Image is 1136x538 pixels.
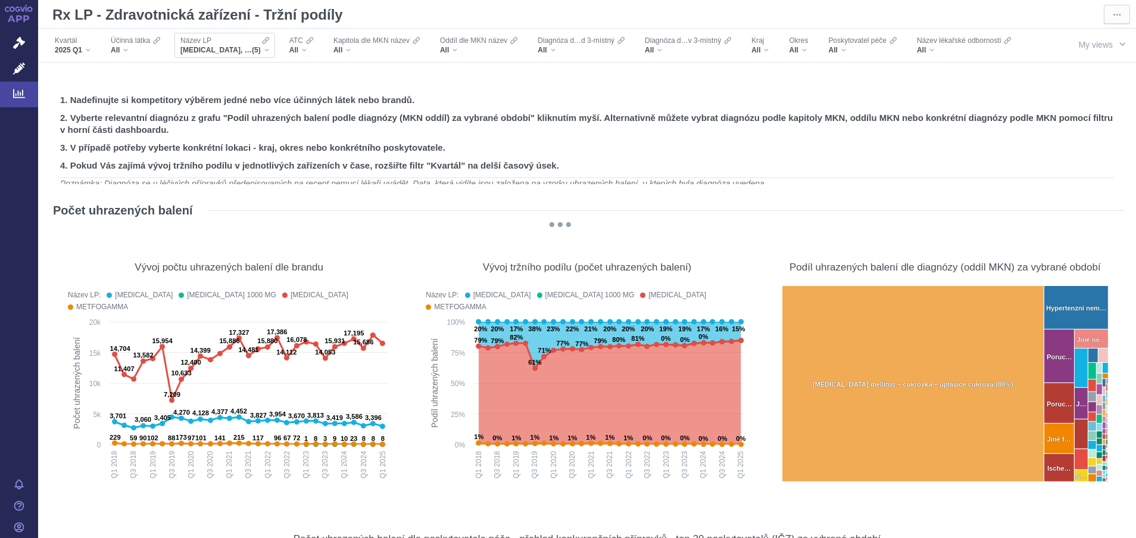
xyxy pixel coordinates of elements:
span: [MEDICAL_DATA], [MEDICAL_DATA] 1000 MG, [MEDICAL_DATA], METFOGAMMA, METFOGAMMA 500 [180,45,252,55]
text: 229 [110,434,121,441]
text: 14,112 [277,349,297,356]
text: 19% [660,325,673,332]
span: All [538,45,547,55]
text: 90 [139,434,146,441]
div: [MEDICAL_DATA] 1000 MG [545,289,635,301]
button: METFOGAMMA [68,301,128,313]
text: 10 [341,435,348,442]
text: 100% [447,318,466,326]
div: Název LP: [68,289,101,301]
h2: Počet uhrazených balení [53,203,193,218]
div: Diagnóza d…d 3-místnýAll [532,33,631,58]
span: ⋯ [1113,9,1121,21]
span: Poskytovatel péče [829,36,887,45]
text: J… [1076,400,1086,408]
text: [MEDICAL_DATA] mellitus – cukrovka – úplavice cukrová (80%) [812,381,1013,388]
div: OkresAll [783,33,814,58]
text: 3,827 [250,412,267,419]
text: 77% [557,340,570,347]
text: 3,586 [346,413,363,420]
text: 4,128 [192,409,209,416]
text: 67 [283,434,291,441]
span: Diagnóza d…v 3-místný [645,36,721,45]
div: Účinná látkaAll [105,33,166,58]
div: More actions [745,235,766,256]
text: 3,396 [365,414,382,421]
div: Oddíl dle MKN názevAll [434,33,523,58]
div: [MEDICAL_DATA] [291,289,348,301]
text: Jiné ne… [1076,336,1106,343]
button: [MEDICAL_DATA] 1000 MG [537,289,635,301]
text: 0% [681,434,690,441]
text: 8 [381,435,385,442]
text: 14,399 [191,347,211,354]
text: 79% [594,337,607,344]
div: Kapitola dle MKN názevAll [327,33,426,58]
div: Poskytovatel péčeAll [823,33,903,58]
div: ATCAll [283,33,319,58]
text: 17% [510,325,523,332]
text: 23% [547,325,560,332]
div: [MEDICAL_DATA] [115,289,173,301]
div: Podíl uhrazených balení dle diagnózy (oddíl MKN) za vybrané období [789,261,1101,273]
text: 0 [96,441,101,449]
span: (5) [252,45,261,55]
text: 20% [491,325,504,332]
text: 14,704 [110,345,131,352]
text: Poruc… [1047,353,1072,360]
text: 80% [613,336,626,343]
div: METFOGAMMA [76,301,128,313]
text: 20% [604,325,617,332]
div: [MEDICAL_DATA] [473,289,531,301]
span: All [917,45,926,55]
text: 173 [176,434,187,441]
text: Podíl uhrazených balení [430,338,439,428]
text: 1% [475,433,484,440]
text: 1 [304,435,308,442]
text: 117 [252,434,264,441]
text: 16,078 [287,336,307,343]
text: 21% [585,325,598,332]
text: 3 [323,435,327,442]
text: 4,452 [230,408,247,415]
span: Oddíl dle MKN název [440,36,507,45]
span: Kapitola dle MKN název [333,36,410,45]
text: 215 [233,434,245,441]
text: 4,270 [173,409,190,416]
button: [MEDICAL_DATA] [465,289,531,301]
text: 1% [550,434,559,441]
h2: 2. Vyberte relevantní diagnózu z grafu "Podíl uhrazených balení podle diagnózy (MKN oddíl) za vyb... [60,112,1114,136]
span: All [645,45,654,55]
text: 15% [732,325,745,332]
text: 20k [89,318,101,326]
text: Jiné f… [1047,436,1071,443]
span: My views [1078,38,1113,51]
text: 1% [624,434,633,441]
text: 3,701 [110,412,126,419]
text: 20% [475,325,488,332]
text: 0% [699,435,709,442]
span: Okres [789,36,808,45]
text: 5k [93,411,101,419]
text: 3,405 [154,414,171,421]
text: 101 [195,434,207,441]
div: [MEDICAL_DATA] [648,289,706,301]
text: 17,386 [267,328,288,335]
span: Kvartál [55,36,77,45]
text: 1% [512,434,522,441]
div: More actions [1103,506,1124,528]
text: 0% [718,435,728,442]
text: 79% [475,337,488,344]
text: 14,481 [239,346,259,353]
span: All [789,45,798,55]
text: 15,886 [220,337,240,344]
h2: 4. Pokud Vás zajímá vývoj tržního podílu v jednotlivých zařízeních v čase, rozšiřte filtr "Kvartá... [60,160,1114,172]
div: Název LP: [426,289,458,301]
span: Název lékařské odbornosti [917,36,1001,45]
text: 0% [455,441,466,449]
span: Diagnóza d…d 3-místný [538,36,614,45]
text: 14,053 [316,349,336,356]
text: 141 [214,434,226,441]
text: 72 [293,434,300,441]
text: 3,954 [269,411,286,418]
